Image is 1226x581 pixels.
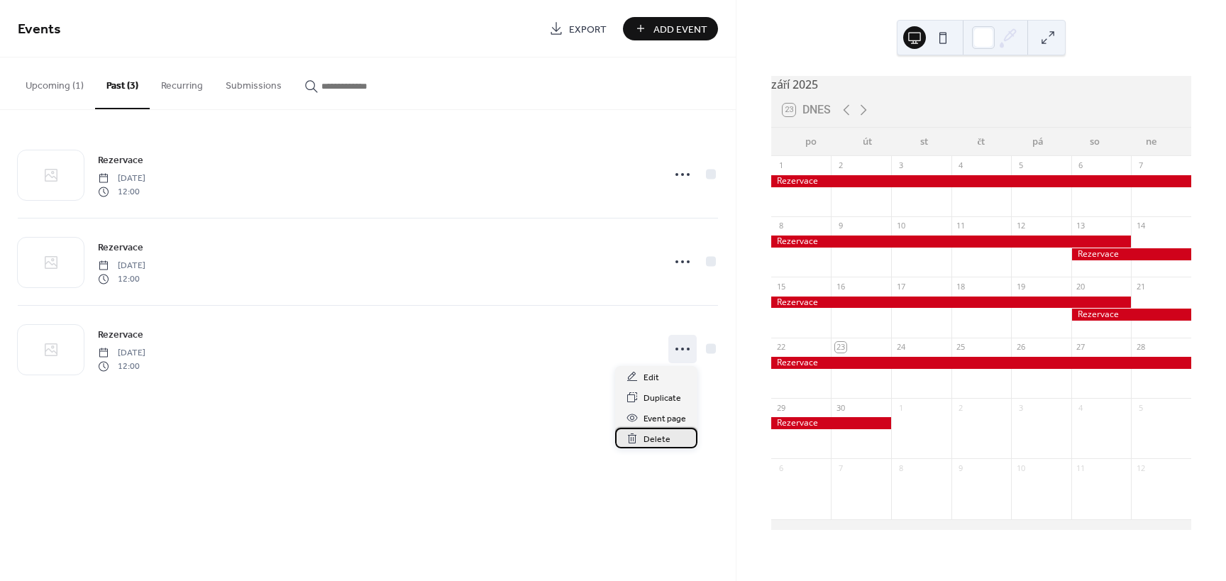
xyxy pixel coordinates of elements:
[95,57,150,109] button: Past (3)
[18,16,61,43] span: Events
[98,153,143,168] span: Rezervace
[956,221,966,231] div: 11
[644,370,659,385] span: Edit
[835,221,846,231] div: 9
[1135,402,1146,413] div: 5
[1076,402,1086,413] div: 4
[644,432,670,447] span: Delete
[539,17,617,40] a: Export
[835,402,846,413] div: 30
[98,240,143,255] span: Rezervace
[895,342,906,353] div: 24
[1071,309,1191,321] div: Rezervace
[569,22,607,37] span: Export
[98,239,143,255] a: Rezervace
[14,57,95,108] button: Upcoming (1)
[771,297,1132,309] div: Rezervace
[1076,281,1086,292] div: 20
[98,347,145,360] span: [DATE]
[1076,160,1086,171] div: 6
[956,281,966,292] div: 18
[771,357,1191,369] div: Rezervace
[835,342,846,353] div: 23
[775,281,786,292] div: 15
[1135,160,1146,171] div: 7
[1015,463,1026,473] div: 10
[1135,221,1146,231] div: 14
[775,463,786,473] div: 6
[835,160,846,171] div: 2
[653,22,707,37] span: Add Event
[783,128,839,156] div: po
[1010,128,1066,156] div: pá
[771,175,1191,187] div: Rezervace
[775,221,786,231] div: 8
[644,411,686,426] span: Event page
[895,402,906,413] div: 1
[1015,342,1026,353] div: 26
[771,236,1132,248] div: Rezervace
[775,402,786,413] div: 29
[1135,463,1146,473] div: 12
[98,260,145,272] span: [DATE]
[953,128,1010,156] div: čt
[895,221,906,231] div: 10
[98,328,143,343] span: Rezervace
[771,76,1191,93] div: září 2025
[775,342,786,353] div: 22
[98,172,145,185] span: [DATE]
[895,160,906,171] div: 3
[835,463,846,473] div: 7
[98,185,145,198] span: 12:00
[1066,128,1123,156] div: so
[1015,160,1026,171] div: 5
[1076,221,1086,231] div: 13
[835,281,846,292] div: 16
[1015,402,1026,413] div: 3
[839,128,896,156] div: út
[956,402,966,413] div: 2
[644,391,681,406] span: Duplicate
[1076,342,1086,353] div: 27
[956,342,966,353] div: 25
[98,326,143,343] a: Rezervace
[1135,281,1146,292] div: 21
[895,463,906,473] div: 8
[896,128,953,156] div: st
[771,417,891,429] div: Rezervace
[1015,221,1026,231] div: 12
[1071,248,1191,260] div: Rezervace
[1076,463,1086,473] div: 11
[775,160,786,171] div: 1
[956,160,966,171] div: 4
[150,57,214,108] button: Recurring
[98,152,143,168] a: Rezervace
[1123,128,1180,156] div: ne
[98,360,145,372] span: 12:00
[1015,281,1026,292] div: 19
[623,17,718,40] button: Add Event
[956,463,966,473] div: 9
[98,272,145,285] span: 12:00
[214,57,293,108] button: Submissions
[895,281,906,292] div: 17
[1135,342,1146,353] div: 28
